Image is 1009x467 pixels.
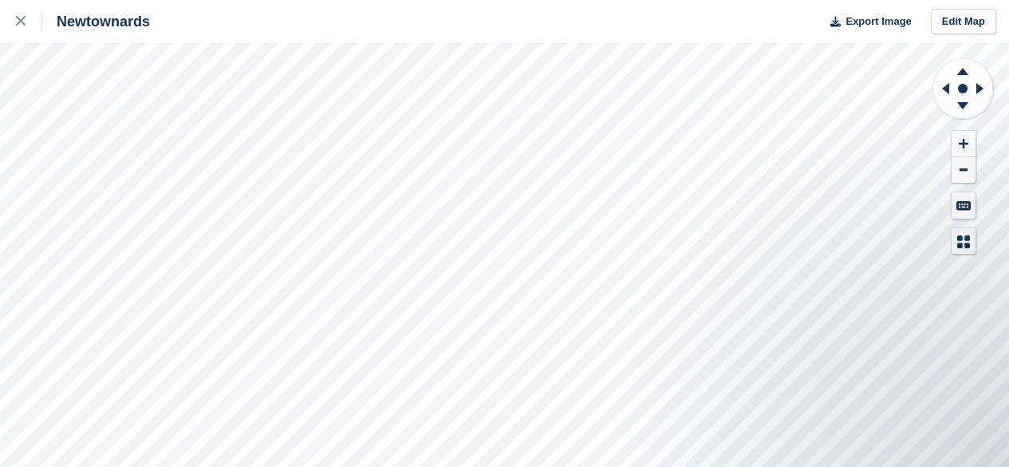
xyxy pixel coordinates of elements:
div: Newtownards [42,12,150,31]
span: Export Image [845,14,911,30]
button: Zoom In [952,131,975,157]
button: Map Legend [952,228,975,255]
button: Export Image [821,9,912,35]
button: Keyboard Shortcuts [952,192,975,219]
a: Edit Map [931,9,996,35]
button: Zoom Out [952,157,975,184]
